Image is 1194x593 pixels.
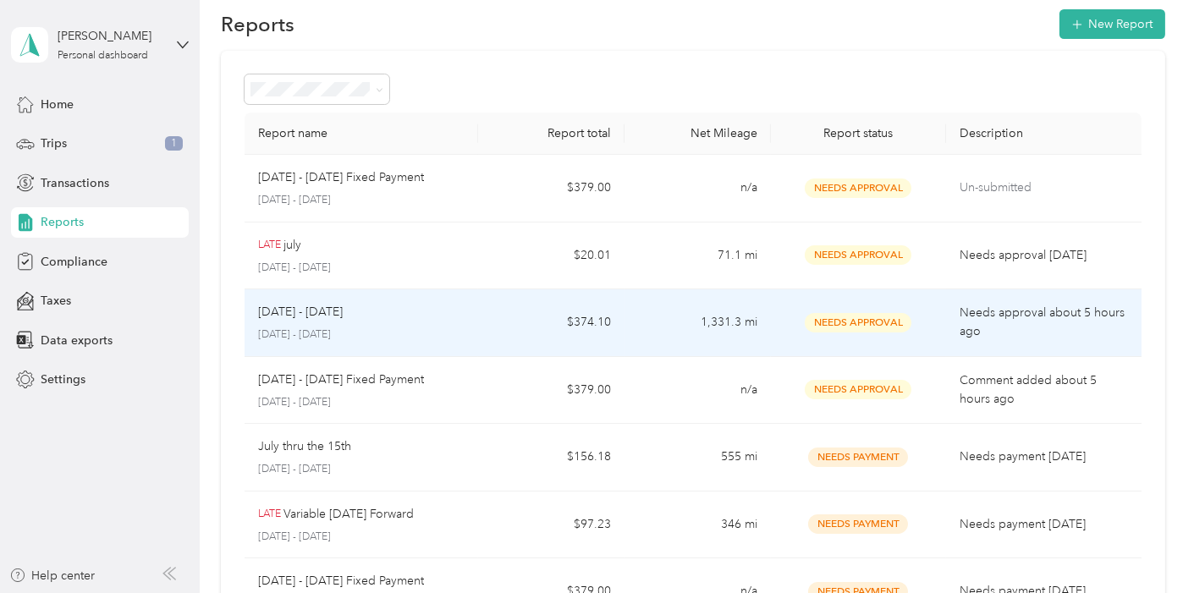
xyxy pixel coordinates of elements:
td: $20.01 [478,222,625,290]
td: n/a [625,155,771,222]
span: Transactions [41,174,109,192]
p: [DATE] - [DATE] Fixed Payment [258,371,424,389]
span: Settings [41,371,85,388]
span: Data exports [41,332,113,349]
span: Reports [41,213,84,231]
th: Net Mileage [625,113,771,155]
button: Help center [9,567,96,585]
span: Trips [41,135,67,152]
th: Report total [478,113,625,155]
span: 1 [165,136,183,151]
td: $379.00 [478,155,625,222]
h1: Reports [221,15,294,33]
p: LATE [258,507,281,522]
p: [DATE] - [DATE] [258,193,465,208]
span: Needs Approval [805,313,911,332]
span: Compliance [41,253,107,271]
p: Variable [DATE] Forward [283,505,414,524]
td: 71.1 mi [625,222,771,290]
td: 346 mi [625,491,771,559]
p: Needs approval [DATE] [960,246,1127,265]
p: Un-submitted [960,178,1127,197]
td: $156.18 [478,424,625,491]
p: July thru the 15th [258,437,351,456]
button: New Report [1059,9,1165,39]
th: Report name [245,113,478,155]
div: [PERSON_NAME] [58,27,163,45]
p: Needs payment [DATE] [960,447,1127,466]
div: Personal dashboard [58,51,148,61]
span: Home [41,96,74,113]
span: Needs Approval [805,380,911,399]
p: july [283,236,301,255]
p: [DATE] - [DATE] Fixed Payment [258,168,424,187]
td: $379.00 [478,357,625,425]
span: Needs Payment [808,447,908,467]
p: LATE [258,238,281,253]
iframe: Everlance-gr Chat Button Frame [1099,498,1194,593]
p: [DATE] - [DATE] [258,395,465,410]
p: [DATE] - [DATE] Fixed Payment [258,572,424,590]
p: [DATE] - [DATE] [258,261,465,276]
p: [DATE] - [DATE] [258,462,465,477]
span: Needs Approval [805,178,911,198]
th: Description [946,113,1141,155]
span: Taxes [41,292,71,310]
td: 1,331.3 mi [625,289,771,357]
div: Report status [784,126,933,140]
td: 555 mi [625,424,771,491]
td: $374.10 [478,289,625,357]
td: n/a [625,357,771,425]
p: Needs payment [DATE] [960,515,1127,534]
p: Needs approval about 5 hours ago [960,304,1127,341]
p: Comment added about 5 hours ago [960,371,1127,409]
p: [DATE] - [DATE] [258,530,465,545]
p: [DATE] - [DATE] [258,303,343,321]
span: Needs Payment [808,514,908,534]
td: $97.23 [478,491,625,559]
p: [DATE] - [DATE] [258,327,465,343]
span: Needs Approval [805,245,911,265]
